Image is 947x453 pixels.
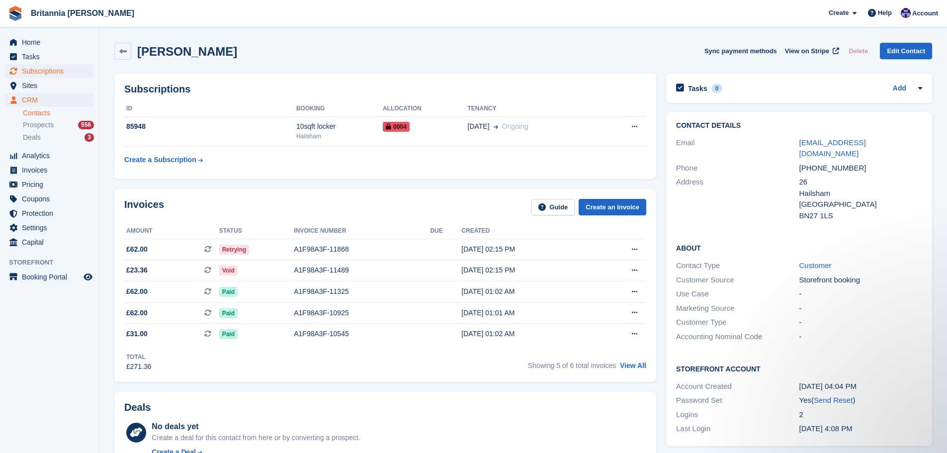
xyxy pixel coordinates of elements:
[461,329,595,339] div: [DATE] 01:02 AM
[676,274,799,286] div: Customer Source
[461,265,595,275] div: [DATE] 02:15 PM
[137,45,237,58] h2: [PERSON_NAME]
[124,223,219,239] th: Amount
[22,163,82,177] span: Invoices
[912,8,938,18] span: Account
[5,192,94,206] a: menu
[22,206,82,220] span: Protection
[296,121,383,132] div: 10sqft locker
[880,43,932,59] a: Edit Contact
[124,151,203,169] a: Create a Subscription
[785,46,829,56] span: View on Stripe
[124,402,151,413] h2: Deals
[126,286,148,297] span: £62.00
[5,50,94,64] a: menu
[85,133,94,142] div: 3
[22,270,82,284] span: Booking Portal
[528,362,616,369] span: Showing 5 of 6 total invoices
[82,271,94,283] a: Preview store
[893,83,906,94] a: Add
[829,8,849,18] span: Create
[219,329,238,339] span: Paid
[22,64,82,78] span: Subscriptions
[126,265,148,275] span: £23.36
[461,286,595,297] div: [DATE] 01:02 AM
[219,308,238,318] span: Paid
[676,177,799,221] div: Address
[704,43,777,59] button: Sync payment methods
[5,79,94,92] a: menu
[468,101,601,117] th: Tenancy
[676,317,799,328] div: Customer Type
[461,223,595,239] th: Created
[23,120,94,130] a: Prospects 558
[781,43,841,59] a: View on Stripe
[294,244,430,255] div: A1F98A3F-11868
[23,133,41,142] span: Deals
[5,270,94,284] a: menu
[22,235,82,249] span: Capital
[5,35,94,49] a: menu
[676,331,799,343] div: Accounting Nominal Code
[676,122,922,130] h2: Contact Details
[23,132,94,143] a: Deals 3
[799,424,853,433] time: 2025-05-14 15:08:04 UTC
[5,93,94,107] a: menu
[799,188,922,199] div: Hailsham
[294,329,430,339] div: A1F98A3F-10545
[676,163,799,174] div: Phone
[22,149,82,163] span: Analytics
[5,206,94,220] a: menu
[531,199,575,215] a: Guide
[126,308,148,318] span: £62.00
[901,8,911,18] img: Becca Clark
[5,149,94,163] a: menu
[579,199,646,215] a: Create an Invoice
[799,177,922,188] div: 26
[799,303,922,314] div: -
[676,137,799,160] div: Email
[294,223,430,239] th: Invoice number
[294,308,430,318] div: A1F98A3F-10925
[688,84,707,93] h2: Tasks
[799,395,922,406] div: Yes
[152,421,360,433] div: No deals yet
[799,274,922,286] div: Storefront booking
[383,101,468,117] th: Allocation
[5,178,94,191] a: menu
[799,199,922,210] div: [GEOGRAPHIC_DATA]
[296,101,383,117] th: Booking
[124,101,296,117] th: ID
[219,223,294,239] th: Status
[799,381,922,392] div: [DATE] 04:04 PM
[124,199,164,215] h2: Invoices
[294,265,430,275] div: A1F98A3F-11489
[152,433,360,443] div: Create a deal for this contact from here or by converting a prospect.
[799,210,922,222] div: BN27 1LS
[383,122,410,132] span: 0004
[5,235,94,249] a: menu
[676,395,799,406] div: Password Set
[126,362,152,372] div: £271.36
[845,43,872,59] button: Delete
[22,192,82,206] span: Coupons
[126,353,152,362] div: Total
[676,423,799,435] div: Last Login
[799,261,832,270] a: Customer
[27,5,138,21] a: Britannia [PERSON_NAME]
[878,8,892,18] span: Help
[814,396,853,404] a: Send Reset
[799,409,922,421] div: 2
[5,163,94,177] a: menu
[799,317,922,328] div: -
[430,223,461,239] th: Due
[676,260,799,272] div: Contact Type
[126,244,148,255] span: £62.00
[124,84,646,95] h2: Subscriptions
[676,303,799,314] div: Marketing Source
[124,155,196,165] div: Create a Subscription
[811,396,855,404] span: ( )
[296,132,383,141] div: Hailsham
[502,122,528,130] span: Ongoing
[676,243,922,253] h2: About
